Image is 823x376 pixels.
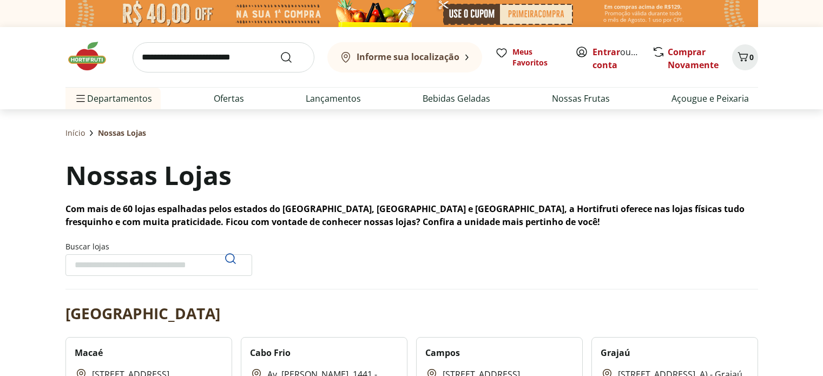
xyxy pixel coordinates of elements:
a: Entrar [592,46,620,58]
a: Comprar Novamente [668,46,719,71]
span: 0 [749,52,754,62]
h2: Macaé [75,346,103,359]
button: Pesquisar [218,246,243,272]
span: ou [592,45,641,71]
p: Com mais de 60 lojas espalhadas pelos estados do [GEOGRAPHIC_DATA], [GEOGRAPHIC_DATA] e [GEOGRAPH... [65,202,758,228]
a: Meus Favoritos [495,47,562,68]
a: Bebidas Geladas [423,92,490,105]
a: Ofertas [214,92,244,105]
a: Nossas Frutas [552,92,610,105]
a: Açougue e Peixaria [671,92,749,105]
h2: Campos [425,346,460,359]
input: Buscar lojasPesquisar [65,254,252,276]
b: Informe sua localização [357,51,459,63]
button: Menu [74,85,87,111]
a: Criar conta [592,46,652,71]
a: Início [65,128,85,138]
h1: Nossas Lojas [65,157,232,194]
input: search [133,42,314,72]
a: Lançamentos [306,92,361,105]
img: Hortifruti [65,40,120,72]
label: Buscar lojas [65,241,252,276]
button: Carrinho [732,44,758,70]
span: Nossas Lojas [98,128,146,138]
button: Informe sua localização [327,42,482,72]
h2: [GEOGRAPHIC_DATA] [65,302,220,324]
h2: Grajaú [601,346,630,359]
span: Meus Favoritos [512,47,562,68]
span: Departamentos [74,85,152,111]
h2: Cabo Frio [250,346,291,359]
button: Submit Search [280,51,306,64]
